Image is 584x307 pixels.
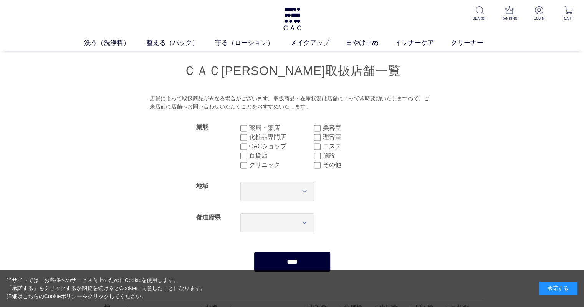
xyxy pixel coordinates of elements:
label: 業態 [196,124,208,131]
div: 承諾する [539,282,577,295]
a: LOGIN [529,6,548,21]
label: 百貨店 [249,151,314,160]
label: 都道府県 [196,214,221,221]
a: クリーナー [451,38,500,48]
p: SEARCH [470,15,489,21]
label: その他 [323,160,388,169]
p: CART [559,15,578,21]
a: メイクアップ [290,38,346,48]
label: 施設 [323,151,388,160]
p: LOGIN [529,15,548,21]
label: 薬局・薬店 [249,123,314,133]
label: 美容室 [323,123,388,133]
label: 地域 [196,183,208,189]
div: 当サイトでは、お客様へのサービス向上のためにCookieを使用します。 「承諾する」をクリックするか閲覧を続けるとCookieに同意したことになります。 詳細はこちらの をクリックしてください。 [7,276,206,300]
a: CART [559,6,578,21]
label: 理容室 [323,133,388,142]
a: 洗う（洗浄料） [84,38,146,48]
label: 化粧品専門店 [249,133,314,142]
img: logo [282,8,302,30]
label: クリニック [249,160,314,169]
a: RANKING [500,6,519,21]
label: エステ [323,142,388,151]
p: RANKING [500,15,519,21]
a: 守る（ローション） [215,38,290,48]
label: CACショップ [249,142,314,151]
a: 整える（パック） [146,38,215,48]
a: 日やけ止め [346,38,395,48]
h1: ＣＡＣ[PERSON_NAME]取扱店舗一覧 [100,63,484,79]
div: 店舗によって取扱商品が異なる場合がございます。取扱商品・在庫状況は店舗によって常時変動いたしますので、ご来店前に店舗へお問い合わせいただくことをおすすめいたします。 [150,95,434,111]
a: インナーケア [395,38,451,48]
a: Cookieポリシー [44,293,83,299]
a: SEARCH [470,6,489,21]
